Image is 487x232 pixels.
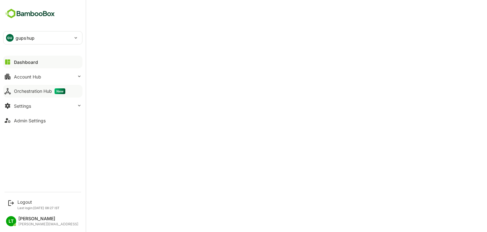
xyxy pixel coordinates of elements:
[14,88,65,94] div: Orchestration Hub
[14,118,46,123] div: Admin Settings
[14,103,31,109] div: Settings
[3,85,82,98] button: Orchestration HubNew
[16,35,35,41] p: gupshup
[14,59,38,65] div: Dashboard
[3,99,82,112] button: Settings
[18,222,78,226] div: [PERSON_NAME][EMAIL_ADDRESS]
[3,8,57,20] img: BambooboxFullLogoMark.5f36c76dfaba33ec1ec1367b70bb1252.svg
[3,56,82,68] button: Dashboard
[6,216,16,226] div: LT
[3,70,82,83] button: Account Hub
[17,206,60,210] p: Last login: [DATE] 08:27 IST
[17,199,60,205] div: Logout
[3,31,82,44] div: GUgupshup
[55,88,65,94] span: New
[6,34,14,42] div: GU
[18,216,78,222] div: [PERSON_NAME]
[14,74,41,79] div: Account Hub
[3,114,82,127] button: Admin Settings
